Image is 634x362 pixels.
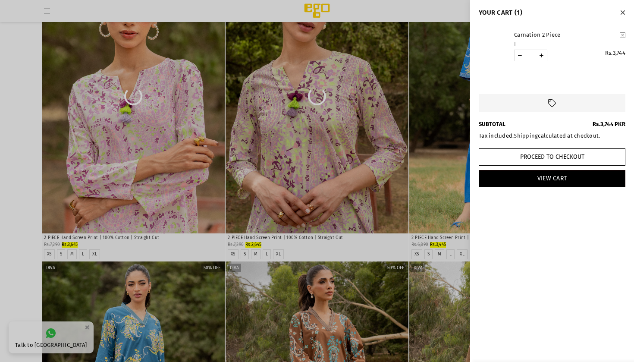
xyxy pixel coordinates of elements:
[605,50,625,56] span: Rs.3,744
[514,31,617,39] a: Carnation 2 Piece
[514,132,538,139] a: Shipping
[514,50,547,61] quantity-input: Quantity
[479,121,505,128] b: SUBTOTAL
[479,170,625,187] a: View Cart
[514,41,625,47] div: L
[479,132,625,140] div: Tax included. calculated at checkout.
[593,121,625,127] span: Rs.3,744 PKR
[618,6,628,18] button: Close
[479,148,625,166] button: Proceed to Checkout
[479,9,625,16] h4: YOUR CART (1)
